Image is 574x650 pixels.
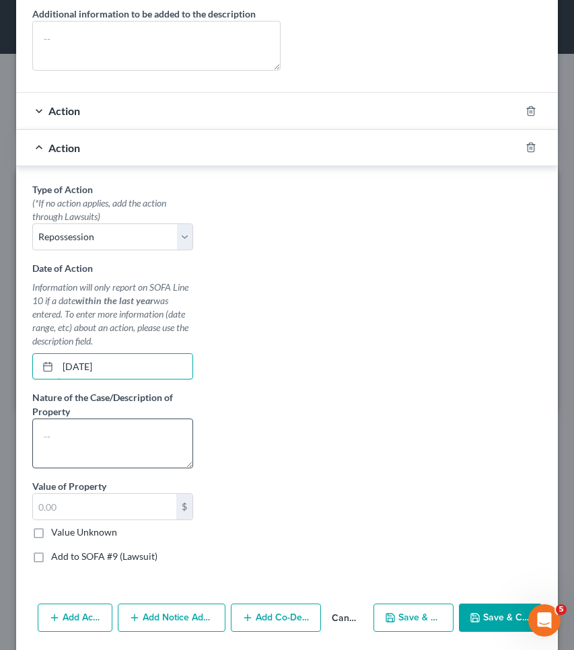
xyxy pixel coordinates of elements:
[33,494,176,519] input: 0.00
[32,7,256,21] label: Additional information to be added to the description
[51,526,117,539] label: Value Unknown
[51,550,157,563] label: Add to SOFA #9 (Lawsuit)
[528,604,561,637] iframe: Intercom live chat
[75,295,153,306] strong: within the last year
[32,390,193,419] label: Nature of the Case/Description of Property
[32,479,106,493] label: Value of Property
[176,494,192,519] div: $
[321,605,368,632] button: Cancel
[32,184,93,195] span: Type of Action
[556,604,567,615] span: 5
[32,281,193,348] div: Information will only report on SOFA Line 10 if a date was entered. To enter more information (da...
[48,141,80,154] span: Action
[118,604,226,632] button: Add Notice Address
[32,196,193,223] div: (*If no action applies, add the action through Lawsuits)
[32,261,93,275] label: Date of Action
[459,604,542,632] button: Save & Close
[48,104,80,117] span: Action
[38,604,112,632] button: Add Action
[58,354,192,380] input: MM/DD/YYYY
[373,604,454,632] button: Save & New
[231,604,321,632] button: Add Co-Debtor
